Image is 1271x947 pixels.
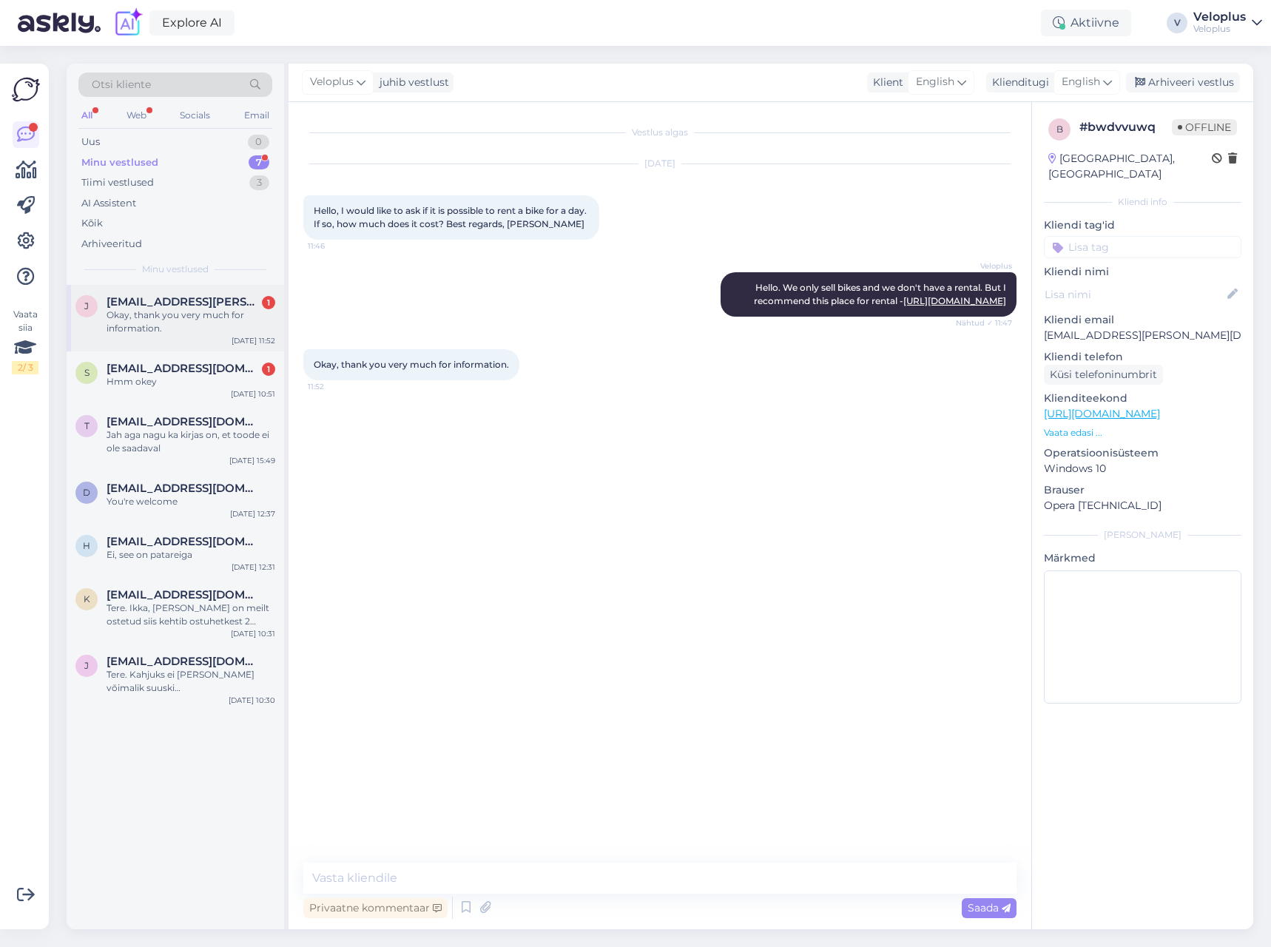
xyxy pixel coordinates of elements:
[310,74,354,90] span: Veloplus
[986,75,1049,90] div: Klienditugi
[1044,550,1241,566] p: Märkmed
[107,428,275,455] div: Jah aga nagu ka kirjas on, et toode ei ole saadaval
[1044,218,1241,233] p: Kliendi tag'id
[303,157,1017,170] div: [DATE]
[229,695,275,706] div: [DATE] 10:30
[232,562,275,573] div: [DATE] 12:31
[957,260,1012,272] span: Veloplus
[903,295,1006,306] a: [URL][DOMAIN_NAME]
[1045,286,1224,303] input: Lisa nimi
[107,588,260,601] span: Kellymiadzieles@gmail.com
[1044,391,1241,406] p: Klienditeekond
[308,240,363,252] span: 11:46
[81,237,142,252] div: Arhiveeritud
[149,10,235,36] a: Explore AI
[956,317,1012,328] span: Nähtud ✓ 11:47
[1044,195,1241,209] div: Kliendi info
[1044,264,1241,280] p: Kliendi nimi
[84,593,90,604] span: K
[1044,461,1241,476] p: Windows 10
[84,300,89,311] span: j
[229,455,275,466] div: [DATE] 15:49
[231,628,275,639] div: [DATE] 10:31
[314,359,509,370] span: Okay, thank you very much for information.
[107,495,275,508] div: You're welcome
[107,655,260,668] span: joni26171@gmail.com
[107,482,260,495] span: danielparas@gmail.com
[1126,73,1240,92] div: Arhiveeri vestlus
[81,216,103,231] div: Kõik
[916,74,954,90] span: English
[1167,13,1187,33] div: V
[248,135,269,149] div: 0
[84,367,90,378] span: s
[92,77,151,92] span: Otsi kliente
[968,901,1011,914] span: Saada
[249,175,269,190] div: 3
[1193,23,1246,35] div: Veloplus
[84,660,89,671] span: j
[12,75,40,104] img: Askly Logo
[107,668,275,695] div: Tere. Kahjuks ei [PERSON_NAME] võimalik suuski [GEOGRAPHIC_DATA] välja saata
[81,175,154,190] div: Tiimi vestlused
[1044,445,1241,461] p: Operatsioonisüsteem
[1044,498,1241,513] p: Opera [TECHNICAL_ID]
[241,106,272,125] div: Email
[1048,151,1212,182] div: [GEOGRAPHIC_DATA], [GEOGRAPHIC_DATA]
[84,420,90,431] span: t
[303,898,448,918] div: Privaatne kommentaar
[1044,407,1160,420] a: [URL][DOMAIN_NAME]
[232,335,275,346] div: [DATE] 11:52
[1056,124,1063,135] span: b
[1193,11,1262,35] a: VeloplusVeloplus
[867,75,903,90] div: Klient
[107,601,275,628] div: Tere. Ikka, [PERSON_NAME] on meilt ostetud siis kehtib ostuhetkest 2 aasta pikkune pretensioonide...
[112,7,144,38] img: explore-ai
[262,363,275,376] div: 1
[124,106,149,125] div: Web
[81,135,100,149] div: Uus
[1062,74,1100,90] span: English
[107,548,275,562] div: Ei, see on patareiga
[308,381,363,392] span: 11:52
[12,361,38,374] div: 2 / 3
[107,362,260,375] span: sten.soel@gmail.com
[230,508,275,519] div: [DATE] 12:37
[107,415,260,428] span: thomas8714@gmail.com
[107,309,275,335] div: Okay, thank you very much for information.
[1172,119,1237,135] span: Offline
[81,196,136,211] div: AI Assistent
[262,296,275,309] div: 1
[83,540,90,551] span: h
[1193,11,1246,23] div: Veloplus
[107,375,275,388] div: Hmm okey
[1044,426,1241,439] p: Vaata edasi ...
[78,106,95,125] div: All
[314,205,589,229] span: Hello, I would like to ask if it is possible to rent a bike for a day. If so, how much does it co...
[81,155,158,170] div: Minu vestlused
[1044,312,1241,328] p: Kliendi email
[374,75,449,90] div: juhib vestlust
[12,308,38,374] div: Vaata siia
[1044,328,1241,343] p: [EMAIL_ADDRESS][PERSON_NAME][DOMAIN_NAME]
[754,282,1008,306] span: Hello. We only sell bikes and we don't have a rental. But I recommend this place for rental -
[107,535,260,548] span: helklus@hotmail.com
[303,126,1017,139] div: Vestlus algas
[231,388,275,400] div: [DATE] 10:51
[177,106,213,125] div: Socials
[1041,10,1131,36] div: Aktiivne
[1079,118,1172,136] div: # bwdvvuwq
[1044,528,1241,542] div: [PERSON_NAME]
[1044,365,1163,385] div: Küsi telefoninumbrit
[1044,482,1241,498] p: Brauser
[83,487,90,498] span: d
[249,155,269,170] div: 7
[107,295,260,309] span: jan.zavadil@gmail.com
[142,263,209,276] span: Minu vestlused
[1044,349,1241,365] p: Kliendi telefon
[1044,236,1241,258] input: Lisa tag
